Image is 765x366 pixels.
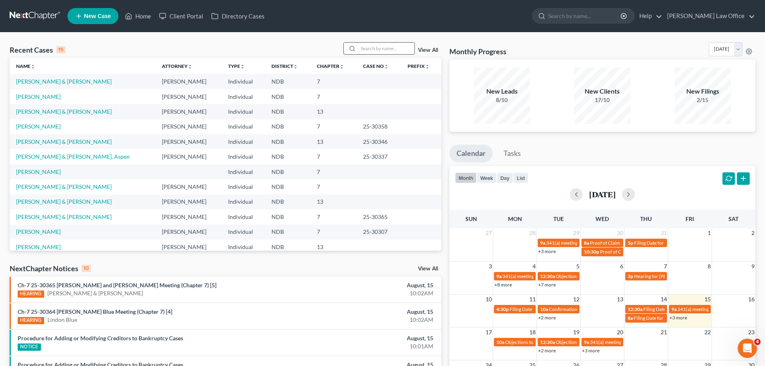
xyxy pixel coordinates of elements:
[47,316,77,324] a: Lindon Blue
[16,183,112,190] a: [PERSON_NAME] & [PERSON_NAME]
[590,339,720,345] span: 341(a) meeting for [DEMOGRAPHIC_DATA][PERSON_NAME]
[513,172,528,183] button: list
[540,306,548,312] span: 10a
[660,327,668,337] span: 21
[751,228,755,238] span: 2
[747,294,755,304] span: 16
[240,64,245,69] i: unfold_more
[310,149,357,164] td: 7
[16,108,112,115] a: [PERSON_NAME] & [PERSON_NAME]
[474,96,530,104] div: 8/10
[455,172,477,183] button: month
[634,273,697,279] span: Hearing for [PERSON_NAME]
[310,134,357,149] td: 13
[538,282,556,288] a: +7 more
[704,294,712,304] span: 15
[728,215,738,222] span: Sat
[675,87,731,96] div: New Filings
[574,87,630,96] div: New Clients
[707,262,712,271] span: 8
[546,240,621,246] span: 341(a) meeting for Cheyenne Czech
[634,315,691,321] span: Filing Date for Blue, Lindon
[747,327,755,337] span: 23
[18,344,41,351] div: NOTICE
[532,262,537,271] span: 4
[265,104,310,119] td: NDB
[207,9,269,23] a: Directory Cases
[10,45,65,55] div: Recent Cases
[556,273,683,279] span: Objections to Discharge Due (PFMC-7) for [PERSON_NAME]
[685,215,694,222] span: Fri
[265,225,310,239] td: NDB
[751,262,755,271] span: 9
[16,153,130,160] a: [PERSON_NAME] & [PERSON_NAME], Aspen
[582,348,600,354] a: +3 more
[548,8,622,23] input: Search by name...
[18,317,44,324] div: HEARING
[222,74,265,89] td: Individual
[572,228,580,238] span: 29
[549,306,602,312] span: Confirmation Hearing for
[660,294,668,304] span: 14
[265,89,310,104] td: NDB
[384,64,389,69] i: unfold_more
[222,149,265,164] td: Individual
[449,47,506,56] h3: Monthly Progress
[628,273,633,279] span: 3p
[293,64,298,69] i: unfold_more
[339,64,344,69] i: unfold_more
[528,228,537,238] span: 28
[310,209,357,224] td: 7
[508,215,522,222] span: Mon
[589,190,616,198] h2: [DATE]
[16,63,35,69] a: Nameunfold_more
[222,104,265,119] td: Individual
[643,306,754,312] span: Filing Date for [PERSON_NAME] & [PERSON_NAME]
[265,119,310,134] td: NDB
[310,119,357,134] td: 7
[357,134,401,149] td: 25-30346
[16,78,112,85] a: [PERSON_NAME] & [PERSON_NAME]
[310,239,357,254] td: 13
[572,327,580,337] span: 19
[671,306,677,312] span: 9a
[357,149,401,164] td: 25-30337
[675,96,731,104] div: 2/15
[357,209,401,224] td: 25-30365
[754,339,761,345] span: 4
[222,164,265,179] td: Individual
[310,89,357,104] td: 7
[31,64,35,69] i: unfold_more
[310,179,357,194] td: 7
[628,306,643,312] span: 12:30a
[540,240,545,246] span: 9a
[265,194,310,209] td: NDB
[265,179,310,194] td: NDB
[477,172,497,183] button: week
[265,74,310,89] td: NDB
[640,215,652,222] span: Thu
[84,13,111,19] span: New Case
[669,315,687,321] a: +3 more
[310,194,357,209] td: 13
[310,164,357,179] td: 7
[222,225,265,239] td: Individual
[300,289,433,297] div: 10:02AM
[538,348,556,354] a: +2 more
[155,179,222,194] td: [PERSON_NAME]
[528,294,537,304] span: 11
[300,342,433,350] div: 10:01AM
[16,213,112,220] a: [PERSON_NAME] & [PERSON_NAME]
[265,149,310,164] td: NDB
[47,289,143,297] a: [PERSON_NAME] & [PERSON_NAME]
[16,228,61,235] a: [PERSON_NAME]
[553,215,564,222] span: Tue
[538,248,556,254] a: +3 more
[188,64,192,69] i: unfold_more
[300,281,433,289] div: August, 15
[616,327,624,337] span: 20
[663,9,755,23] a: [PERSON_NAME] Law Office
[584,249,599,255] span: 10:30p
[18,290,44,298] div: HEARING
[540,339,555,345] span: 12:30a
